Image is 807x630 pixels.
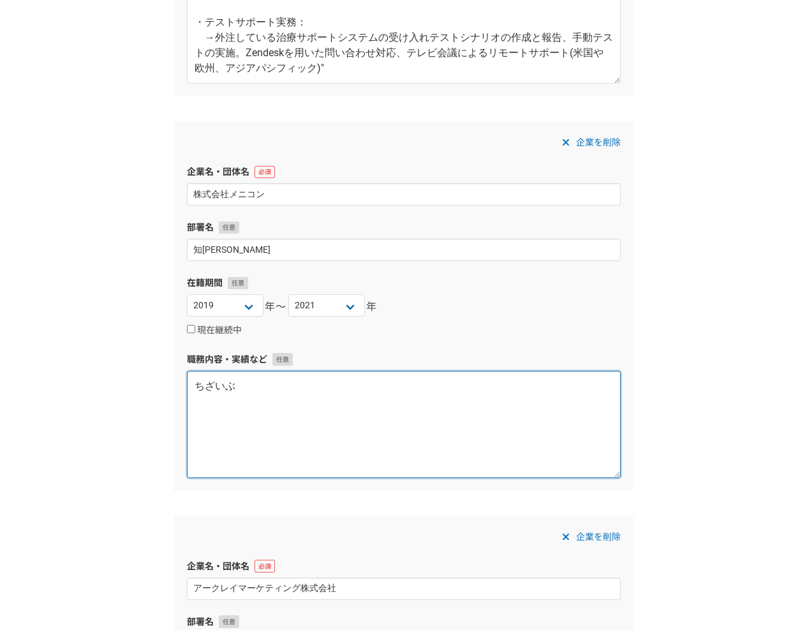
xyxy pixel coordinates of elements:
[265,299,287,315] span: 年〜
[187,165,621,179] label: 企業名・団体名
[187,578,621,600] input: エニィクルー株式会社
[187,183,621,206] input: エニィクルー株式会社
[576,135,621,150] span: 企業を削除
[366,299,378,315] span: 年
[187,615,621,629] label: 部署名
[187,239,621,261] input: 開発2部
[187,276,621,290] label: 在籍期間
[187,221,621,234] label: 部署名
[576,529,621,544] span: 企業を削除
[187,560,621,573] label: 企業名・団体名
[187,353,621,366] label: 職務内容・実績など
[187,325,195,333] input: 現在継続中
[187,325,242,336] label: 現在継続中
